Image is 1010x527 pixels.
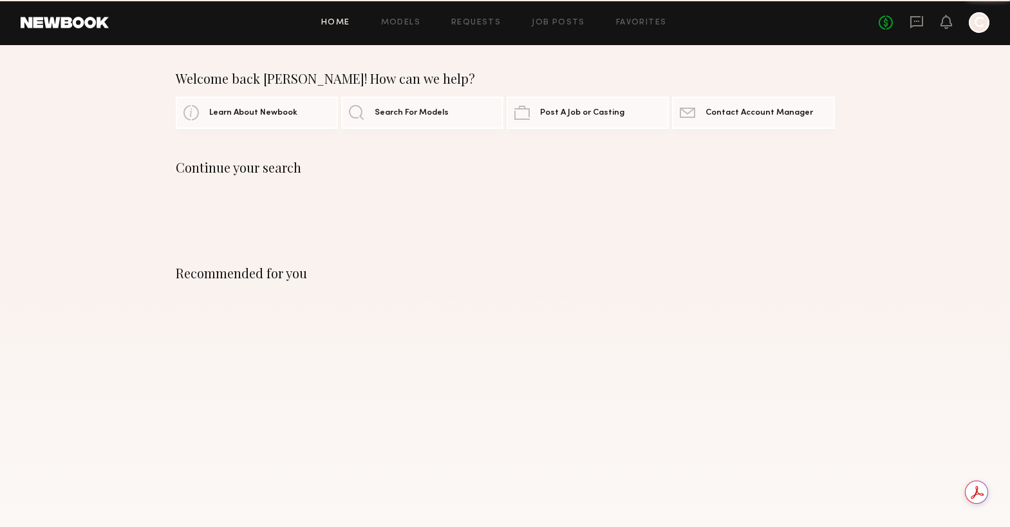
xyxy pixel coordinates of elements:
span: Post A Job or Casting [540,109,624,117]
a: Models [381,19,420,27]
a: Post A Job or Casting [507,97,669,129]
a: Learn About Newbook [176,97,338,129]
span: Contact Account Manager [706,109,813,117]
a: Search For Models [341,97,503,129]
a: Favorites [616,19,667,27]
div: Welcome back [PERSON_NAME]! How can we help? [176,71,835,86]
a: Home [321,19,350,27]
span: Learn About Newbook [209,109,297,117]
div: Continue your search [176,160,835,175]
a: Requests [451,19,501,27]
div: Recommended for you [176,265,835,281]
a: Contact Account Manager [672,97,834,129]
a: Job Posts [532,19,585,27]
a: C [969,12,989,33]
span: Search For Models [375,109,449,117]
